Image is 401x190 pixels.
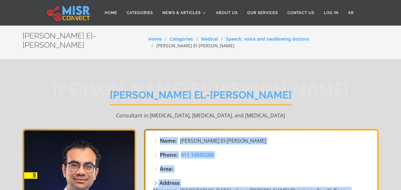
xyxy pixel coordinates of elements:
h2: [PERSON_NAME] El-[PERSON_NAME] [23,31,148,50]
a: Categories [122,7,158,19]
a: Our Services [242,7,283,19]
li: [PERSON_NAME] El-[PERSON_NAME] [148,42,234,49]
a: Categories [170,36,193,42]
a: Contact Us [283,7,319,19]
span: [PERSON_NAME] El-[PERSON_NAME] [180,137,266,145]
a: Home [100,7,122,19]
strong: Address [160,179,180,186]
a: 011 14565288 [181,151,214,159]
strong: Name: [160,137,177,145]
img: main.misr_connect [47,5,90,21]
strong: Phone: [160,151,178,159]
p: Consultant in [MEDICAL_DATA], [MEDICAL_DATA], and [MEDICAL_DATA] [23,112,379,119]
a: AR [343,7,359,19]
a: News & Articles [158,7,211,19]
a: Speech, voice and swallowing doctors [226,36,309,42]
strong: Area: [160,165,173,173]
a: About Us [211,7,242,19]
span: News & Articles [162,10,201,16]
a: Medical [201,36,218,42]
a: Log in [319,7,343,19]
h1: [PERSON_NAME] El-[PERSON_NAME] [110,89,292,105]
a: Home [148,36,162,42]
